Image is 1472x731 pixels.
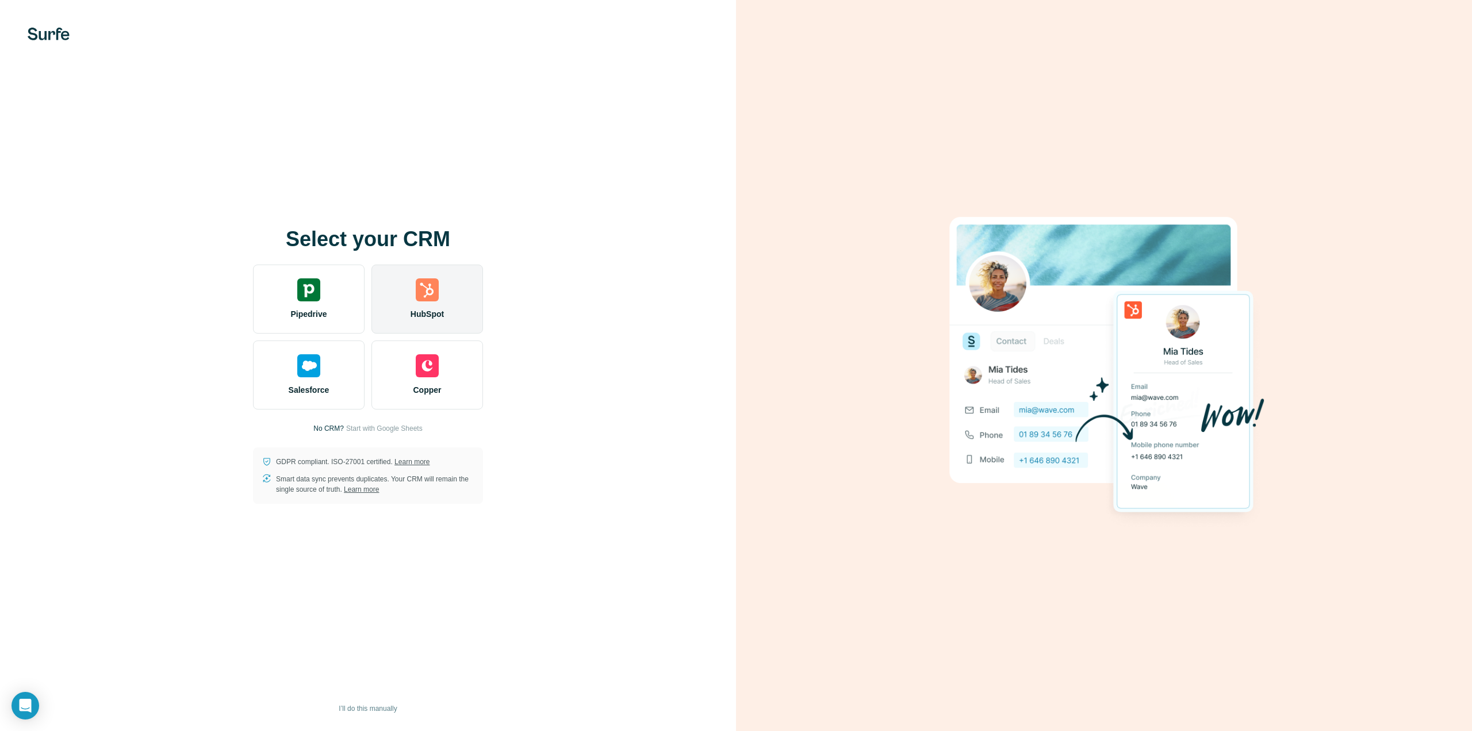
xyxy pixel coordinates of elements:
img: pipedrive's logo [297,278,320,301]
a: Learn more [344,485,379,493]
p: Smart data sync prevents duplicates. Your CRM will remain the single source of truth. [276,474,474,495]
button: I’ll do this manually [331,700,405,717]
img: HUBSPOT image [943,199,1265,533]
span: I’ll do this manually [339,703,397,714]
img: hubspot's logo [416,278,439,301]
h1: Select your CRM [253,228,483,251]
span: HubSpot [411,308,444,320]
span: Copper [413,384,442,396]
span: Pipedrive [290,308,327,320]
a: Learn more [394,458,430,466]
button: Start with Google Sheets [346,423,423,434]
p: No CRM? [313,423,344,434]
img: Surfe's logo [28,28,70,40]
span: Salesforce [289,384,329,396]
img: salesforce's logo [297,354,320,377]
p: GDPR compliant. ISO-27001 certified. [276,457,430,467]
img: copper's logo [416,354,439,377]
div: Open Intercom Messenger [11,692,39,719]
